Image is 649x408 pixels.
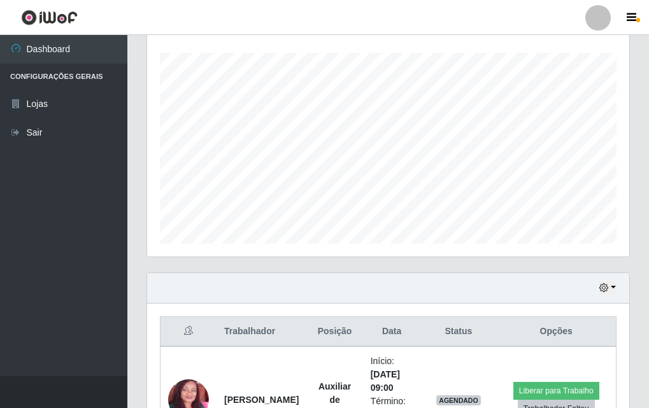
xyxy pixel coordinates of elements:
[496,317,616,347] th: Opções
[371,369,400,393] time: [DATE] 09:00
[224,395,299,405] strong: [PERSON_NAME]
[363,317,421,347] th: Data
[371,355,413,395] li: Início:
[420,317,496,347] th: Status
[217,317,306,347] th: Trabalhador
[306,317,362,347] th: Posição
[436,395,481,405] span: AGENDADO
[21,10,78,25] img: CoreUI Logo
[513,382,599,400] button: Liberar para Trabalho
